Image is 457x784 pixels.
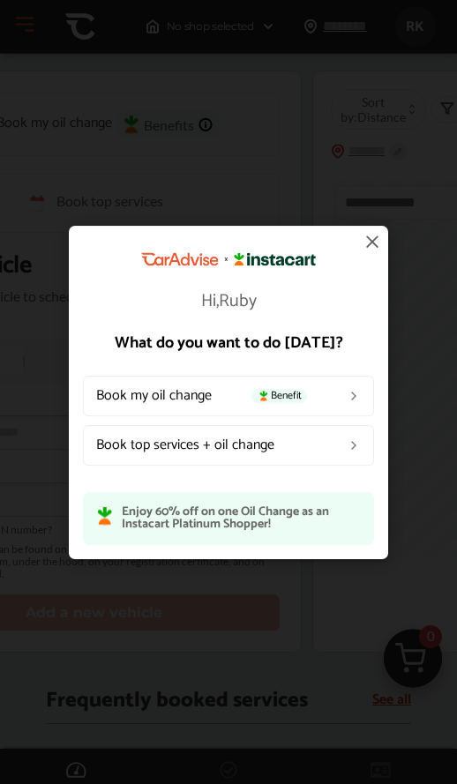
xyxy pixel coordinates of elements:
a: Book my oil changeBenefit [83,375,374,415]
p: Enjoy 60% off on one Oil Change as an Instacart Platinum Shopper! [122,505,360,530]
img: left_arrow_icon.0f472efe.svg [347,437,361,452]
p: What do you want to do [DATE]? [83,334,374,350]
a: Book top services + oil change [83,424,374,465]
p: Hi, Ruby [83,292,374,310]
img: instacart-icon.73bd83c2.svg [97,505,113,525]
img: left_arrow_icon.0f472efe.svg [347,388,361,402]
img: instacart-icon.73bd83c2.svg [257,390,271,400]
img: close-icon.a004319c.svg [362,231,383,252]
img: CarAdvise Instacart Logo [141,252,316,266]
span: Benefit [251,388,307,402]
